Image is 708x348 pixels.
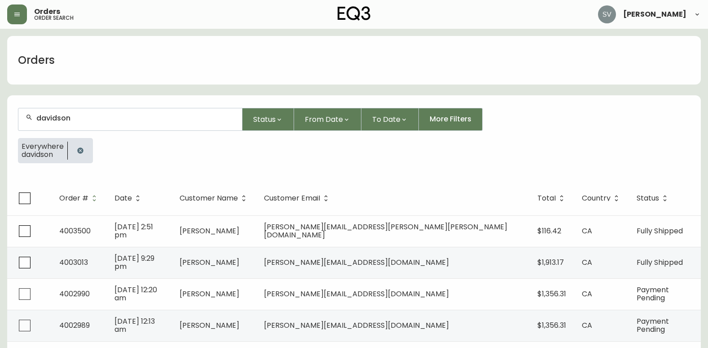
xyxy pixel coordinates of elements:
[264,196,320,201] span: Customer Email
[305,114,343,125] span: From Date
[59,257,88,268] span: 4003013
[623,11,686,18] span: [PERSON_NAME]
[114,196,132,201] span: Date
[253,114,276,125] span: Status
[264,194,332,202] span: Customer Email
[637,196,659,201] span: Status
[18,53,55,68] h1: Orders
[582,196,611,201] span: Country
[598,5,616,23] img: 0ef69294c49e88f033bcbeb13310b844
[637,285,669,303] span: Payment Pending
[34,15,74,21] h5: order search
[59,226,91,236] span: 4003500
[34,8,60,15] span: Orders
[59,196,88,201] span: Order #
[338,6,371,21] img: logo
[114,222,153,240] span: [DATE] 2:51 pm
[264,222,507,240] span: [PERSON_NAME][EMAIL_ADDRESS][PERSON_NAME][PERSON_NAME][DOMAIN_NAME]
[264,320,449,330] span: [PERSON_NAME][EMAIL_ADDRESS][DOMAIN_NAME]
[59,194,100,202] span: Order #
[372,114,400,125] span: To Date
[637,226,683,236] span: Fully Shipped
[242,108,294,131] button: Status
[582,320,592,330] span: CA
[114,194,144,202] span: Date
[59,320,90,330] span: 4002989
[537,194,567,202] span: Total
[22,151,64,159] span: davidson
[637,316,669,335] span: Payment Pending
[637,194,671,202] span: Status
[537,226,561,236] span: $116.42
[22,143,64,151] span: Everywhere
[582,226,592,236] span: CA
[180,320,239,330] span: [PERSON_NAME]
[114,316,155,335] span: [DATE] 12:13 am
[637,257,683,268] span: Fully Shipped
[114,253,154,272] span: [DATE] 9:29 pm
[36,114,235,122] input: Search
[430,114,471,124] span: More Filters
[264,289,449,299] span: [PERSON_NAME][EMAIL_ADDRESS][DOMAIN_NAME]
[537,320,566,330] span: $1,356.31
[180,257,239,268] span: [PERSON_NAME]
[419,108,483,131] button: More Filters
[264,257,449,268] span: [PERSON_NAME][EMAIL_ADDRESS][DOMAIN_NAME]
[537,196,556,201] span: Total
[180,196,238,201] span: Customer Name
[180,194,250,202] span: Customer Name
[582,194,622,202] span: Country
[294,108,361,131] button: From Date
[180,226,239,236] span: [PERSON_NAME]
[582,289,592,299] span: CA
[537,289,566,299] span: $1,356.31
[180,289,239,299] span: [PERSON_NAME]
[59,289,90,299] span: 4002990
[537,257,564,268] span: $1,913.17
[582,257,592,268] span: CA
[114,285,157,303] span: [DATE] 12:20 am
[361,108,419,131] button: To Date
